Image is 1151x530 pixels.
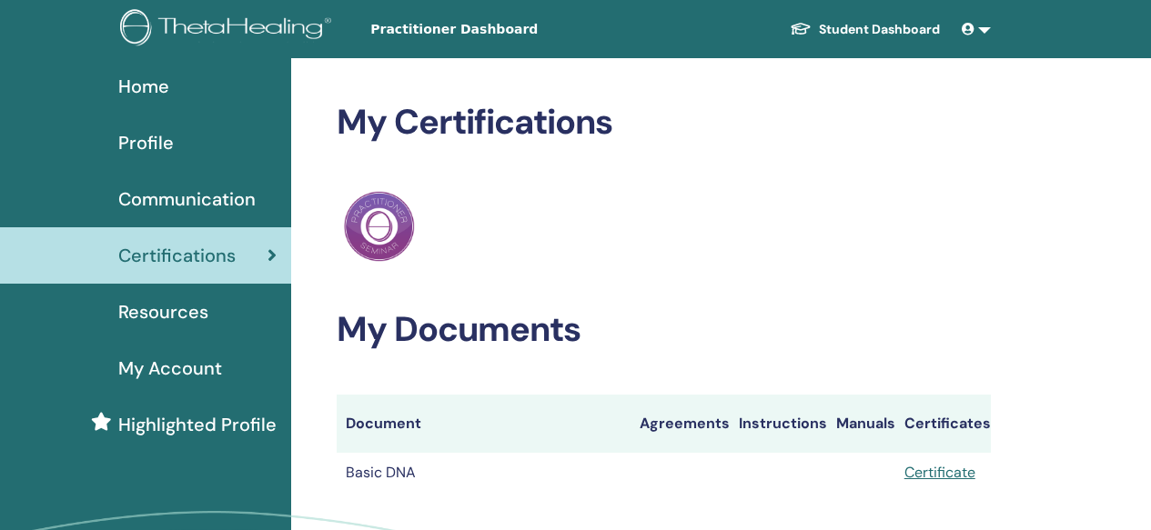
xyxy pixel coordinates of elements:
[337,395,631,453] th: Document
[904,463,975,482] a: Certificate
[118,411,277,438] span: Highlighted Profile
[118,242,236,269] span: Certifications
[118,185,256,213] span: Communication
[120,9,338,50] img: logo.png
[344,191,415,262] img: Practitioner
[337,102,991,144] h2: My Certifications
[775,13,954,46] a: Student Dashboard
[827,395,895,453] th: Manuals
[118,73,169,100] span: Home
[337,309,991,351] h2: My Documents
[118,298,208,325] span: Resources
[631,395,730,453] th: Agreements
[337,453,631,493] td: Basic DNA
[118,355,222,382] span: My Account
[790,21,812,36] img: graduation-cap-white.svg
[370,20,643,39] span: Practitioner Dashboard
[118,129,174,156] span: Profile
[730,395,827,453] th: Instructions
[895,395,991,453] th: Certificates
